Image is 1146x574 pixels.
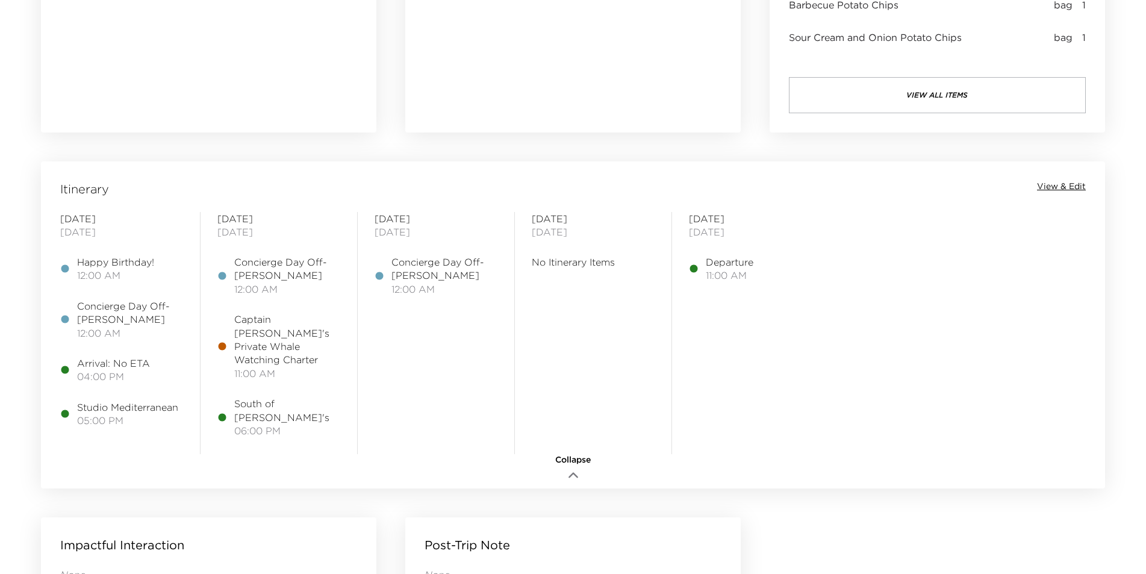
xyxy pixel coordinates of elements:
[77,299,183,326] span: Concierge Day Off- [PERSON_NAME]
[77,357,150,370] span: Arrival: No ETA
[689,212,812,225] span: [DATE]
[217,225,340,239] span: [DATE]
[77,269,154,282] span: 12:00 AM
[532,212,655,225] span: [DATE]
[706,269,753,282] span: 11:00 AM
[234,282,340,296] span: 12:00 AM
[789,77,1086,113] button: view all items
[77,370,150,383] span: 04:00 PM
[1082,31,1086,44] span: 1
[391,255,497,282] span: Concierge Day Off- [PERSON_NAME]
[60,225,183,239] span: [DATE]
[60,537,184,554] p: Impactful Interaction
[77,255,154,269] span: Happy Birthday!
[217,212,340,225] span: [DATE]
[1037,181,1086,193] button: View & Edit
[77,401,178,414] span: Studio Mediterranean
[375,225,497,239] span: [DATE]
[706,255,753,269] span: Departure
[532,255,655,269] span: No Itinerary Items
[375,212,497,225] span: [DATE]
[60,212,183,225] span: [DATE]
[234,397,340,424] span: South of [PERSON_NAME]'s
[543,454,603,482] button: Collapse
[234,255,340,282] span: Concierge Day Off- [PERSON_NAME]
[689,225,812,239] span: [DATE]
[234,424,340,437] span: 06:00 PM
[532,225,655,239] span: [DATE]
[391,282,497,296] span: 12:00 AM
[60,181,109,198] span: Itinerary
[425,537,510,554] p: Post-Trip Note
[77,326,183,340] span: 12:00 AM
[234,367,340,380] span: 11:00 AM
[555,454,591,466] span: Collapse
[234,313,340,367] span: Captain [PERSON_NAME]'s Private Whale Watching Charter
[1054,31,1073,44] span: bag
[77,414,178,427] span: 05:00 PM
[789,31,962,44] span: Sour Cream and Onion Potato Chips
